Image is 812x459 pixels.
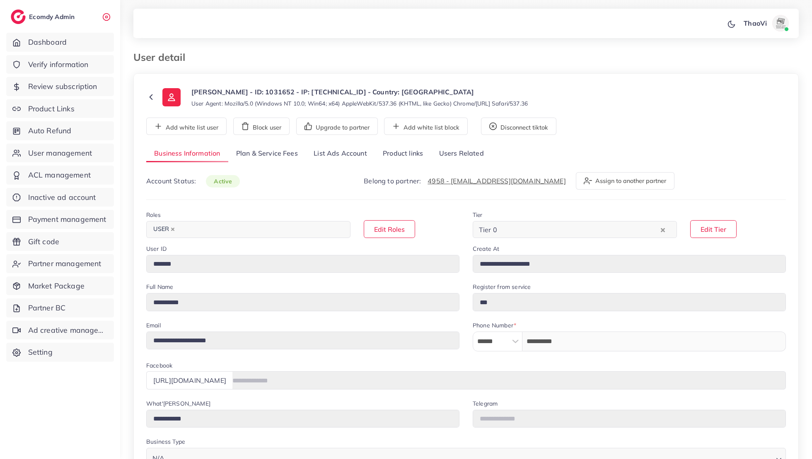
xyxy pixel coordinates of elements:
span: Payment management [28,214,106,225]
label: Full Name [146,283,173,291]
span: Setting [28,347,53,358]
label: Roles [146,211,161,219]
a: Market Package [6,276,114,296]
input: Search for option [179,223,340,236]
button: Clear Selected [661,225,665,234]
img: logo [11,10,26,24]
button: Upgrade to partner [296,118,378,135]
span: USER [150,223,179,235]
label: Register from service [473,283,531,291]
a: ThaoViavatar [739,15,792,31]
button: Deselect USER [171,227,175,231]
button: Edit Roles [364,220,415,238]
label: Email [146,321,161,329]
span: Auto Refund [28,125,72,136]
label: Business Type [146,437,185,446]
a: Partner BC [6,298,114,317]
div: Search for option [473,221,677,238]
label: Telegram [473,399,498,408]
div: Search for option [146,221,350,238]
button: Assign to another partner [576,172,674,190]
span: active [206,175,240,187]
span: Tier 0 [477,223,499,236]
input: Search for option [500,223,659,236]
a: ACL management [6,166,114,185]
a: Ad creative management [6,321,114,340]
button: Add white list user [146,118,227,135]
p: [PERSON_NAME] - ID: 1031652 - IP: [TECHNICAL_ID] - Country: [GEOGRAPHIC_DATA] [191,87,528,97]
p: Belong to partner: [364,176,566,186]
a: User management [6,144,114,163]
a: Product links [375,145,431,163]
img: ic-user-info.36bf1079.svg [162,88,181,106]
a: Dashboard [6,33,114,52]
img: avatar [772,15,789,31]
button: Edit Tier [690,220,737,238]
a: Auto Refund [6,121,114,140]
a: Users Related [431,145,491,163]
button: Block user [233,118,290,135]
label: User ID [146,245,167,253]
a: Partner management [6,254,114,273]
small: User Agent: Mozilla/5.0 (Windows NT 10.0; Win64; x64) AppleWebKit/537.36 (KHTML, like Gecko) Chro... [191,99,528,108]
a: Gift code [6,232,114,251]
a: logoEcomdy Admin [11,10,77,24]
a: Setting [6,343,114,362]
a: Inactive ad account [6,188,114,207]
span: Partner BC [28,303,66,313]
a: Verify information [6,55,114,74]
div: [URL][DOMAIN_NAME] [146,371,233,389]
h2: Ecomdy Admin [29,13,77,21]
a: Review subscription [6,77,114,96]
p: ThaoVi [744,18,767,28]
span: Verify information [28,59,89,70]
label: Phone Number [473,321,516,329]
label: Facebook [146,361,172,370]
span: Product Links [28,103,75,114]
span: ACL management [28,170,91,180]
h3: User detail [133,51,192,63]
span: Market Package [28,281,85,291]
span: Ad creative management [28,325,108,336]
label: What'[PERSON_NAME] [146,399,210,408]
a: List Ads Account [306,145,375,163]
a: 4958 - [EMAIL_ADDRESS][DOMAIN_NAME] [428,177,566,185]
button: Disconnect tiktok [481,118,556,135]
span: Partner management [28,258,101,269]
span: Dashboard [28,37,67,48]
span: User management [28,148,92,159]
p: Account Status: [146,176,240,186]
span: Review subscription [28,81,97,92]
a: Business Information [146,145,228,163]
a: Product Links [6,99,114,118]
a: Payment management [6,210,114,229]
span: Inactive ad account [28,192,96,203]
label: Create At [473,245,499,253]
a: Plan & Service Fees [228,145,306,163]
span: Gift code [28,236,59,247]
button: Add white list block [384,118,468,135]
label: Tier [473,211,483,219]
